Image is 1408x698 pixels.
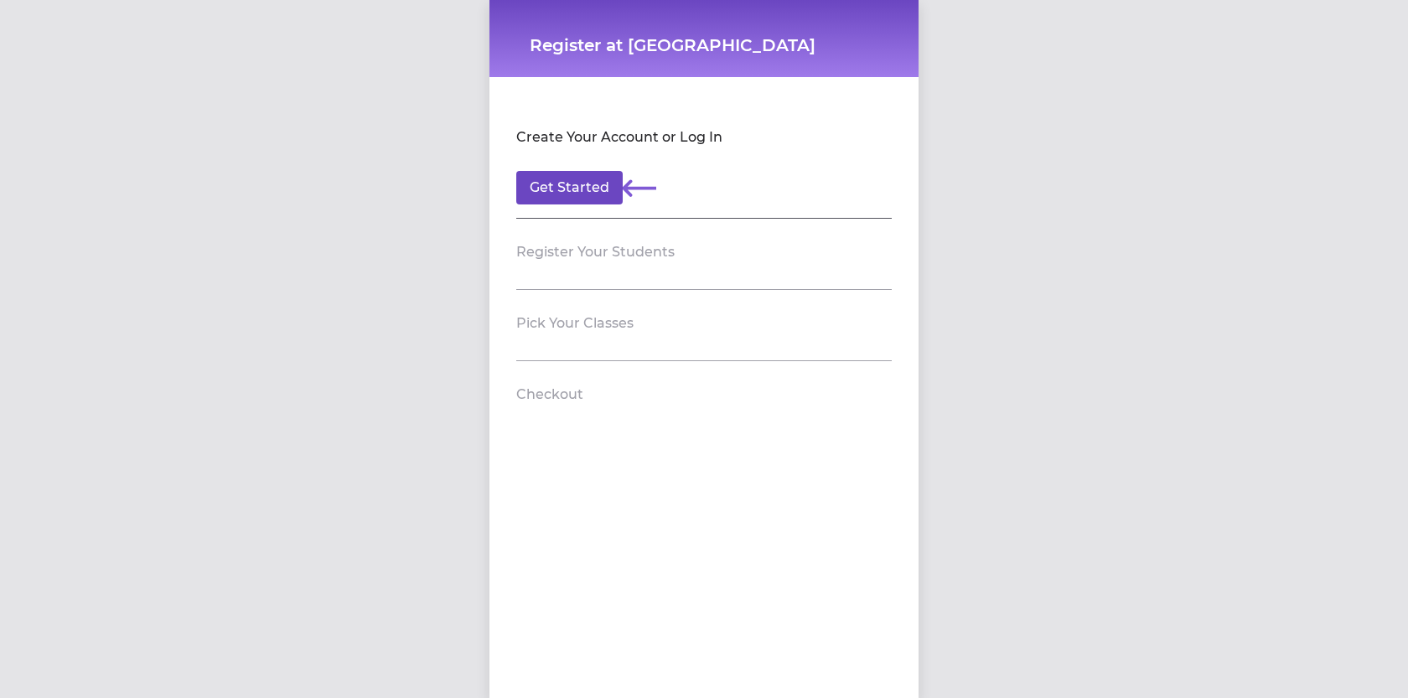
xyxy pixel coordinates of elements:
[516,313,634,333] h2: Pick Your Classes
[516,385,583,405] h2: Checkout
[530,34,878,57] h1: Register at [GEOGRAPHIC_DATA]
[516,242,675,262] h2: Register Your Students
[516,127,722,147] h2: Create Your Account or Log In
[516,171,623,204] button: Get Started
